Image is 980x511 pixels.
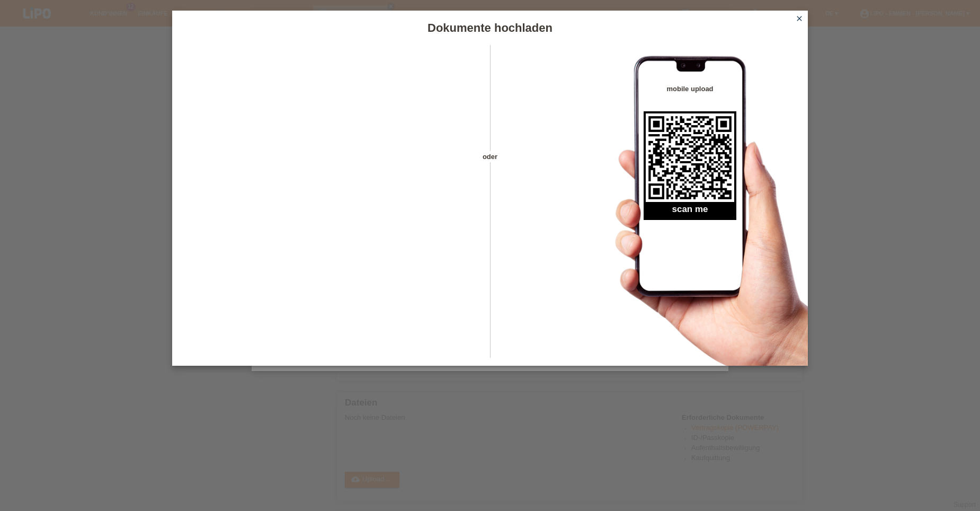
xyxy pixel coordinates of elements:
iframe: Upload [188,72,471,337]
a: close [792,13,806,25]
span: oder [471,151,509,162]
h2: scan me [644,204,736,220]
h4: mobile upload [644,85,736,93]
i: close [795,14,804,23]
h1: Dokumente hochladen [172,21,808,34]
